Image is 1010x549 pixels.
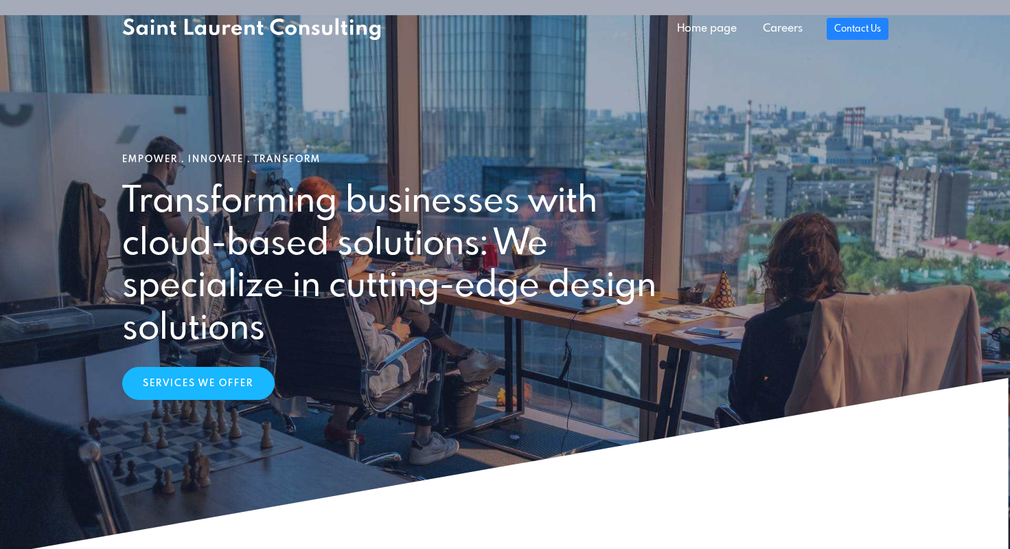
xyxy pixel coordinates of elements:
a: Home page [664,15,750,43]
h2: Transforming businesses with cloud-based solutions: We specialize in cutting-edge design solutions [122,181,697,350]
a: Contact Us [827,18,888,40]
a: Services We Offer [122,367,275,400]
h1: Empower . Innovate . Transform [122,154,888,165]
a: Careers [750,15,816,43]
